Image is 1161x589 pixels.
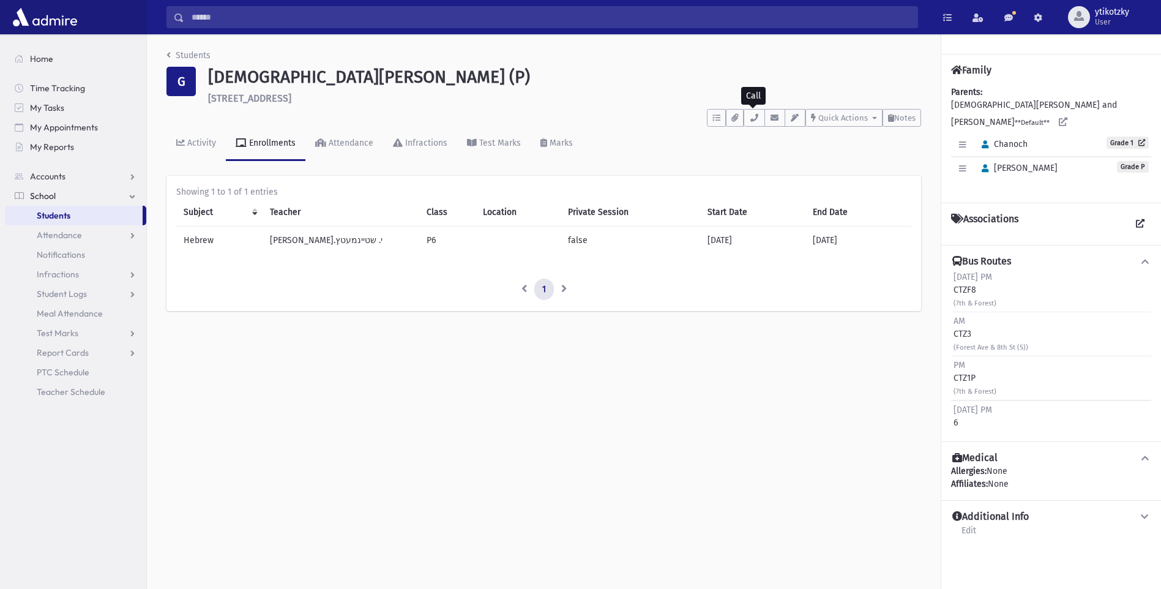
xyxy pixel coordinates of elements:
td: Hebrew [176,226,263,254]
div: CTZ3 [954,315,1028,353]
a: Notifications [5,245,146,264]
a: Grade 1 [1107,137,1149,149]
a: Attendance [305,127,383,161]
span: Accounts [30,171,65,182]
a: Accounts [5,167,146,186]
span: Time Tracking [30,83,85,94]
a: My Reports [5,137,146,157]
span: Notes [894,113,916,122]
a: View all Associations [1129,213,1151,235]
span: Meal Attendance [37,308,103,319]
a: Infractions [5,264,146,284]
a: 1 [534,279,554,301]
div: Showing 1 to 1 of 1 entries [176,186,911,198]
span: Attendance [37,230,82,241]
div: None [951,478,1151,490]
nav: breadcrumb [166,49,211,67]
span: Report Cards [37,347,89,358]
div: Activity [185,138,216,148]
span: My Tasks [30,102,64,113]
th: Teacher [263,198,419,227]
th: Subject [176,198,263,227]
div: Infractions [403,138,447,148]
button: Quick Actions [805,109,883,127]
div: Enrollments [247,138,296,148]
span: My Reports [30,141,74,152]
b: Allergies: [951,466,987,476]
span: Students [37,210,70,221]
a: Home [5,49,146,69]
small: (Forest Ave & 8th St (S)) [954,343,1028,351]
a: Infractions [383,127,457,161]
td: P6 [419,226,476,254]
span: Chanoch [976,139,1028,149]
div: Marks [547,138,573,148]
span: ytikotzky [1095,7,1129,17]
a: Test Marks [457,127,531,161]
span: Quick Actions [818,113,868,122]
a: Student Logs [5,284,146,304]
b: Affiliates: [951,479,988,489]
div: [DEMOGRAPHIC_DATA][PERSON_NAME] and [PERSON_NAME] [951,86,1151,193]
a: School [5,186,146,206]
span: Notifications [37,249,85,260]
a: Test Marks [5,323,146,343]
th: Class [419,198,476,227]
img: AdmirePro [10,5,80,29]
td: false [561,226,700,254]
span: Infractions [37,269,79,280]
h1: [DEMOGRAPHIC_DATA][PERSON_NAME] (P) [208,67,921,88]
span: PTC Schedule [37,367,89,378]
th: Location [476,198,561,227]
div: G [166,67,196,96]
h4: Medical [952,452,998,465]
a: Edit [961,523,977,546]
h4: Family [951,64,991,76]
h4: Associations [951,213,1018,235]
h4: Additional Info [952,511,1029,523]
a: Report Cards [5,343,146,362]
div: Test Marks [477,138,521,148]
div: CTZF8 [954,271,996,309]
span: School [30,190,56,201]
td: [DATE] [805,226,911,254]
a: Students [166,50,211,61]
th: Private Session [561,198,700,227]
small: (7th & Forest) [954,299,996,307]
td: [PERSON_NAME].י. שטיינמעטץ [263,226,419,254]
button: Additional Info [951,511,1151,523]
span: PM [954,360,965,370]
th: Start Date [700,198,805,227]
a: Activity [166,127,226,161]
a: Meal Attendance [5,304,146,323]
button: Notes [883,109,921,127]
a: Teacher Schedule [5,382,146,402]
span: AM [954,316,965,326]
input: Search [184,6,917,28]
td: [DATE] [700,226,805,254]
a: Marks [531,127,583,161]
a: Enrollments [226,127,305,161]
span: Home [30,53,53,64]
div: CTZ1P [954,359,996,397]
b: Parents: [951,87,982,97]
div: Call [741,87,766,105]
div: 6 [954,403,992,429]
span: Test Marks [37,328,78,339]
div: Attendance [326,138,373,148]
h6: [STREET_ADDRESS] [208,92,921,104]
th: End Date [805,198,911,227]
span: Grade P [1117,161,1149,173]
small: (7th & Forest) [954,388,996,396]
div: None [951,465,1151,490]
span: User [1095,17,1129,27]
a: My Appointments [5,118,146,137]
a: Students [5,206,143,225]
span: Student Logs [37,288,87,299]
a: Time Tracking [5,78,146,98]
a: Attendance [5,225,146,245]
h4: Bus Routes [952,255,1011,268]
button: Medical [951,452,1151,465]
button: Bus Routes [951,255,1151,268]
span: My Appointments [30,122,98,133]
